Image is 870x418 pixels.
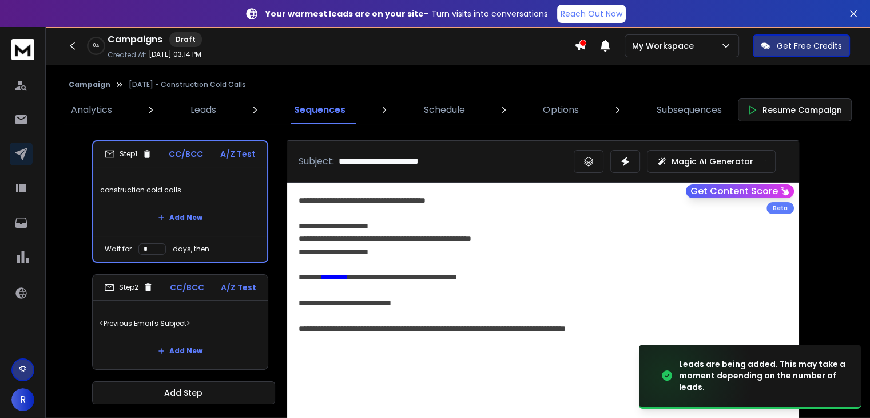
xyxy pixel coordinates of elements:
[129,80,246,89] p: [DATE] - Construction Cold Calls
[92,274,268,370] li: Step2CC/BCCA/Z Test<Previous Email's Subject>Add New
[679,358,847,393] div: Leads are being added. This may take a moment depending on the number of leads.
[190,103,216,117] p: Leads
[543,103,578,117] p: Options
[557,5,626,23] a: Reach Out Now
[170,282,204,293] p: CC/BCC
[64,96,119,124] a: Analytics
[173,245,209,254] p: days, then
[657,103,722,117] p: Subsequences
[639,342,753,410] img: image
[108,33,162,46] h1: Campaigns
[104,282,153,293] div: Step 2
[149,340,212,362] button: Add New
[11,388,34,411] button: R
[169,148,203,160] p: CC/BCC
[561,8,622,19] p: Reach Out Now
[11,39,34,60] img: logo
[100,307,261,340] p: <Previous Email's Subject>
[69,80,110,89] button: Campaign
[100,174,260,206] p: construction cold calls
[169,32,202,47] div: Draft
[105,149,152,159] div: Step 1
[632,40,698,52] p: My Workspace
[424,103,465,117] p: Schedule
[184,96,223,124] a: Leads
[220,148,256,160] p: A/Z Test
[265,8,548,19] p: – Turn visits into conversations
[287,96,352,124] a: Sequences
[92,140,268,263] li: Step1CC/BCCA/Z Testconstruction cold callsAdd NewWait fordays, then
[766,202,794,214] div: Beta
[299,155,334,168] p: Subject:
[647,150,776,173] button: Magic AI Generator
[650,96,729,124] a: Subsequences
[536,96,585,124] a: Options
[672,156,753,167] p: Magic AI Generator
[149,206,212,229] button: Add New
[294,103,345,117] p: Sequences
[753,34,850,57] button: Get Free Credits
[738,98,852,121] button: Resume Campaign
[777,40,842,52] p: Get Free Credits
[686,184,794,198] button: Get Content Score
[105,245,132,254] p: Wait for
[92,381,275,404] button: Add Step
[265,8,424,19] strong: Your warmest leads are on your site
[93,42,99,49] p: 0 %
[71,103,112,117] p: Analytics
[417,96,472,124] a: Schedule
[108,50,146,60] p: Created At:
[221,282,256,293] p: A/Z Test
[149,50,201,59] p: [DATE] 03:14 PM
